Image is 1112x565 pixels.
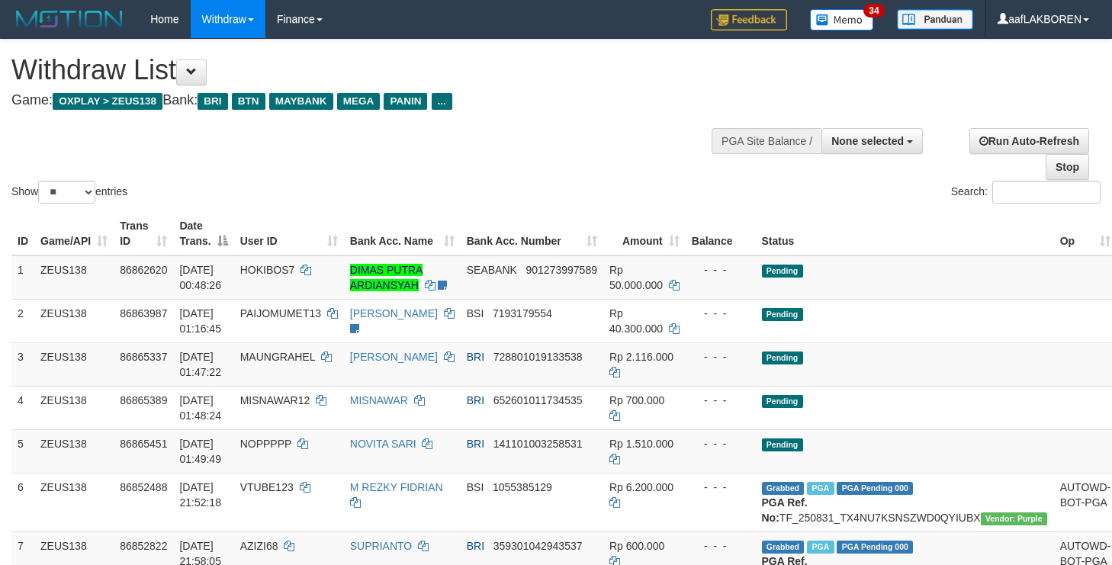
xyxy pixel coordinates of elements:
span: VTUBE123 [240,481,294,493]
span: Copy 901273997589 to clipboard [526,264,597,276]
img: Feedback.jpg [711,9,787,30]
td: ZEUS138 [34,342,114,386]
span: Copy 1055385129 to clipboard [493,481,552,493]
span: SEABANK [467,264,517,276]
span: [DATE] 01:47:22 [179,351,221,378]
div: - - - [692,538,750,554]
span: Copy 7193179554 to clipboard [493,307,552,319]
img: Button%20Memo.svg [810,9,874,30]
span: 86862620 [120,264,167,276]
span: AZIZI68 [240,540,278,552]
div: - - - [692,480,750,495]
span: OXPLAY > ZEUS138 [53,93,162,110]
span: Rp 50.000.000 [609,264,663,291]
span: Copy 359301042943537 to clipboard [493,540,583,552]
img: MOTION_logo.png [11,8,127,30]
span: MAUNGRAHEL [240,351,315,363]
span: Grabbed [762,541,805,554]
span: Pending [762,352,803,364]
span: None selected [831,135,904,147]
div: - - - [692,262,750,278]
span: MAYBANK [269,93,333,110]
span: 86852822 [120,540,167,552]
div: PGA Site Balance / [712,128,821,154]
span: [DATE] 21:52:18 [179,481,221,509]
span: Marked by aafsolysreylen [807,482,834,495]
select: Showentries [38,181,95,204]
h1: Withdraw List [11,55,726,85]
td: 4 [11,386,34,429]
th: User ID: activate to sort column ascending [234,212,344,255]
td: ZEUS138 [34,255,114,300]
span: BSI [467,307,484,319]
a: DIMAS PUTRA ARDIANSYAH [350,264,423,291]
th: ID [11,212,34,255]
span: 86865337 [120,351,167,363]
span: Grabbed [762,482,805,495]
th: Bank Acc. Number: activate to sort column ascending [461,212,603,255]
td: 6 [11,473,34,531]
div: - - - [692,393,750,408]
a: MISNAWAR [350,394,408,406]
td: ZEUS138 [34,473,114,531]
span: MEGA [337,93,381,110]
h4: Game: Bank: [11,93,726,108]
span: BSI [467,481,484,493]
span: BRI [467,394,484,406]
span: Pending [762,395,803,408]
span: Copy 141101003258531 to clipboard [493,438,583,450]
label: Search: [951,181,1101,204]
span: Copy 728801019133538 to clipboard [493,351,583,363]
span: Vendor URL: https://trx4.1velocity.biz [981,512,1047,525]
span: 86863987 [120,307,167,319]
th: Game/API: activate to sort column ascending [34,212,114,255]
div: - - - [692,349,750,364]
span: PAIJOMUMET13 [240,307,321,319]
span: [DATE] 01:16:45 [179,307,221,335]
span: Rp 600.000 [609,540,664,552]
span: BRI [467,438,484,450]
td: ZEUS138 [34,429,114,473]
span: Rp 700.000 [609,394,664,406]
a: M REZKY FIDRIAN [350,481,443,493]
th: Bank Acc. Name: activate to sort column ascending [344,212,461,255]
span: Rp 1.510.000 [609,438,673,450]
td: 2 [11,299,34,342]
span: PGA Pending [837,482,913,495]
th: Balance [686,212,756,255]
td: TF_250831_TX4NU7KSNSZWD0QYIUBX [756,473,1054,531]
th: Trans ID: activate to sort column ascending [114,212,173,255]
th: Amount: activate to sort column ascending [603,212,686,255]
td: ZEUS138 [34,299,114,342]
span: BRI [467,351,484,363]
a: Stop [1046,154,1089,180]
span: [DATE] 00:48:26 [179,264,221,291]
th: Date Trans.: activate to sort column descending [173,212,233,255]
span: BRI [467,540,484,552]
span: NOPPPPP [240,438,291,450]
span: Pending [762,438,803,451]
span: PANIN [384,93,427,110]
span: Rp 2.116.000 [609,351,673,363]
td: 3 [11,342,34,386]
span: [DATE] 01:49:49 [179,438,221,465]
a: NOVITA SARI [350,438,416,450]
span: BRI [198,93,227,110]
span: Copy 652601011734535 to clipboard [493,394,583,406]
td: ZEUS138 [34,386,114,429]
b: PGA Ref. No: [762,496,808,524]
span: PGA Pending [837,541,913,554]
input: Search: [992,181,1101,204]
th: Status [756,212,1054,255]
span: ... [432,93,452,110]
span: HOKIBOS7 [240,264,295,276]
span: BTN [232,93,265,110]
span: 86865389 [120,394,167,406]
div: - - - [692,436,750,451]
label: Show entries [11,181,127,204]
a: [PERSON_NAME] [350,351,438,363]
span: Rp 6.200.000 [609,481,673,493]
span: MISNAWAR12 [240,394,310,406]
img: panduan.png [897,9,973,30]
span: 86865451 [120,438,167,450]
